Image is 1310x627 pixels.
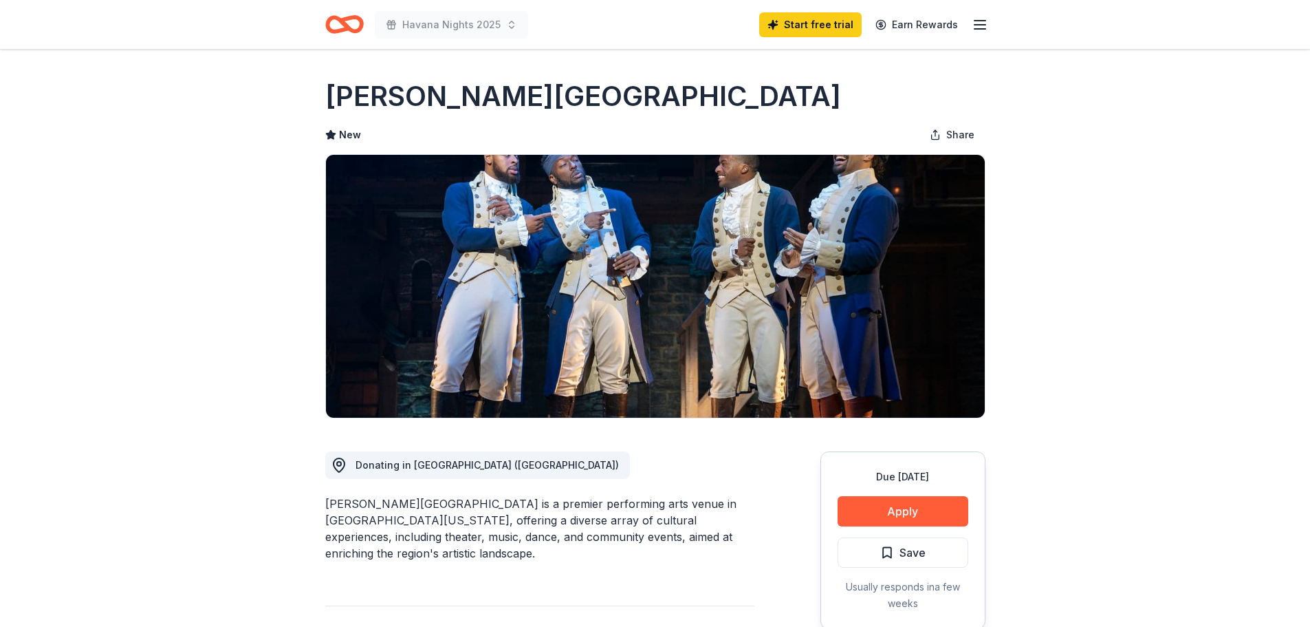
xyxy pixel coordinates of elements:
[919,121,985,149] button: Share
[325,8,364,41] a: Home
[325,496,754,562] div: [PERSON_NAME][GEOGRAPHIC_DATA] is a premier performing arts venue in [GEOGRAPHIC_DATA][US_STATE],...
[326,155,985,418] img: Image for Walton Arts Center
[899,544,926,562] span: Save
[838,579,968,612] div: Usually responds in a few weeks
[838,469,968,485] div: Due [DATE]
[356,459,619,471] span: Donating in [GEOGRAPHIC_DATA] ([GEOGRAPHIC_DATA])
[867,12,966,37] a: Earn Rewards
[838,538,968,568] button: Save
[759,12,862,37] a: Start free trial
[375,11,528,39] button: Havana Nights 2025
[339,127,361,143] span: New
[402,17,501,33] span: Havana Nights 2025
[946,127,974,143] span: Share
[325,77,841,116] h1: [PERSON_NAME][GEOGRAPHIC_DATA]
[838,496,968,527] button: Apply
